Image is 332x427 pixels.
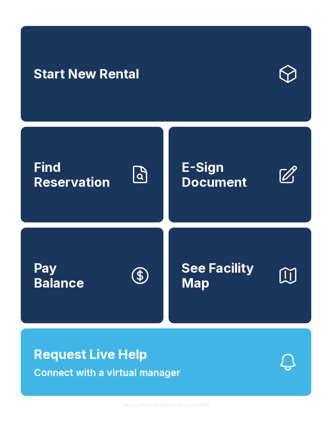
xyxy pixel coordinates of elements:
[21,127,163,222] a: Find Reservation
[169,228,311,323] button: See Facility Map
[34,66,139,81] span: Start New Rental
[21,328,311,396] button: Request Live HelpConnect with a virtual manager
[34,365,180,380] span: Connect with a virtual manager
[34,160,124,189] span: Find Reservation
[34,345,147,364] span: Request Live Help
[21,228,163,323] a: PayBalance
[182,261,272,290] span: See Facility Map
[21,26,311,122] a: Start New Rental
[34,261,84,290] span: Pay Balance
[169,127,311,222] a: E-Sign Document
[117,396,215,414] button: VersionPE2CWShLHxwLdo7nhiB05
[182,160,272,189] span: E-Sign Document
